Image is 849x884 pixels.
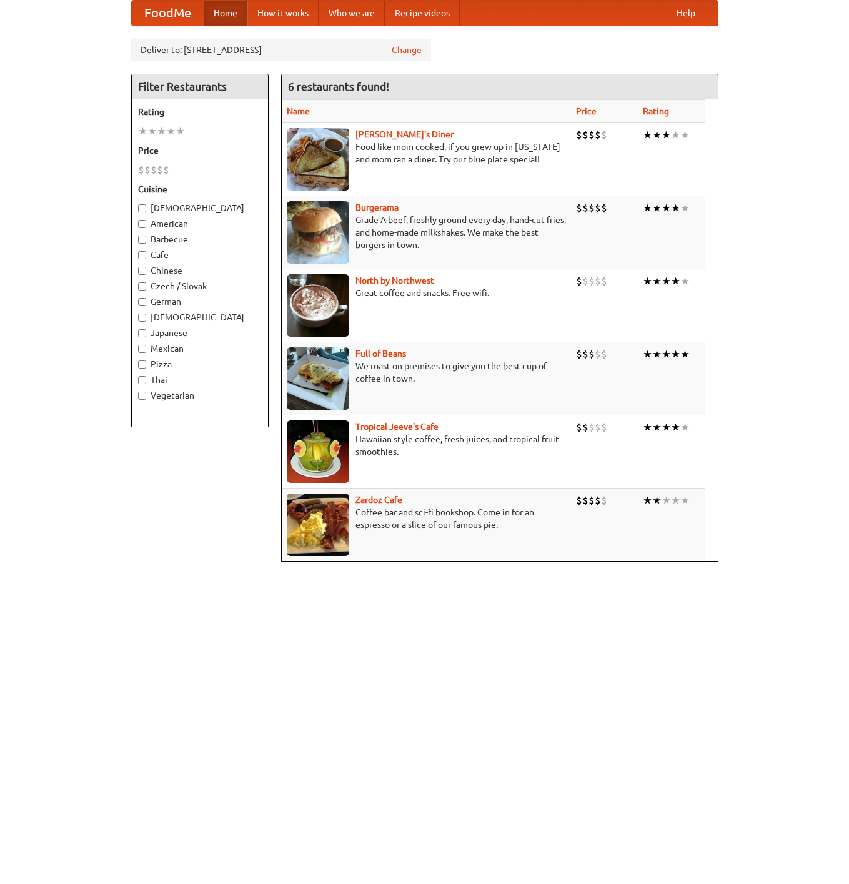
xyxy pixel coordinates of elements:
[147,124,157,138] li: ★
[138,360,146,369] input: Pizza
[287,347,349,410] img: beans.jpg
[144,163,151,177] li: $
[643,128,652,142] li: ★
[576,494,582,507] li: $
[576,274,582,288] li: $
[601,494,607,507] li: $
[595,274,601,288] li: $
[595,201,601,215] li: $
[138,124,147,138] li: ★
[355,202,399,212] a: Burgerama
[138,183,262,196] h5: Cuisine
[582,420,588,434] li: $
[355,422,439,432] a: Tropical Jeeve's Cafe
[643,274,652,288] li: ★
[595,347,601,361] li: $
[595,128,601,142] li: $
[680,201,690,215] li: ★
[680,347,690,361] li: ★
[138,267,146,275] input: Chinese
[588,494,595,507] li: $
[138,236,146,244] input: Barbecue
[287,141,566,166] p: Food like mom cooked, if you grew up in [US_STATE] and mom ran a diner. Try our blue plate special!
[138,106,262,118] h5: Rating
[392,44,422,56] a: Change
[601,420,607,434] li: $
[287,106,310,116] a: Name
[652,201,662,215] li: ★
[582,128,588,142] li: $
[287,201,349,264] img: burgerama.jpg
[319,1,385,26] a: Who we are
[287,128,349,191] img: sallys.jpg
[355,276,434,286] a: North by Northwest
[355,495,402,505] b: Zardoz Cafe
[652,128,662,142] li: ★
[671,494,680,507] li: ★
[138,163,144,177] li: $
[287,494,349,556] img: zardoz.jpg
[662,494,671,507] li: ★
[138,264,262,277] label: Chinese
[582,347,588,361] li: $
[652,274,662,288] li: ★
[576,201,582,215] li: $
[643,420,652,434] li: ★
[601,274,607,288] li: $
[643,494,652,507] li: ★
[671,274,680,288] li: ★
[671,201,680,215] li: ★
[151,163,157,177] li: $
[643,201,652,215] li: ★
[582,201,588,215] li: $
[132,1,204,26] a: FoodMe
[680,494,690,507] li: ★
[595,420,601,434] li: $
[138,374,262,386] label: Thai
[601,347,607,361] li: $
[138,345,146,353] input: Mexican
[355,129,454,139] a: [PERSON_NAME]'s Diner
[671,128,680,142] li: ★
[287,287,566,299] p: Great coffee and snacks. Free wifi.
[588,420,595,434] li: $
[131,39,431,61] div: Deliver to: [STREET_ADDRESS]
[601,201,607,215] li: $
[601,128,607,142] li: $
[680,128,690,142] li: ★
[576,106,597,116] a: Price
[652,347,662,361] li: ★
[138,327,262,339] label: Japanese
[576,128,582,142] li: $
[288,81,389,92] ng-pluralize: 6 restaurants found!
[247,1,319,26] a: How it works
[662,201,671,215] li: ★
[643,347,652,361] li: ★
[662,347,671,361] li: ★
[138,314,146,322] input: [DEMOGRAPHIC_DATA]
[680,274,690,288] li: ★
[576,347,582,361] li: $
[662,420,671,434] li: ★
[163,163,169,177] li: $
[138,280,262,292] label: Czech / Slovak
[138,204,146,212] input: [DEMOGRAPHIC_DATA]
[680,420,690,434] li: ★
[287,274,349,337] img: north.jpg
[138,251,146,259] input: Cafe
[662,128,671,142] li: ★
[671,420,680,434] li: ★
[157,124,166,138] li: ★
[595,494,601,507] li: $
[355,349,406,359] b: Full of Beans
[652,420,662,434] li: ★
[287,214,566,251] p: Grade A beef, freshly ground every day, hand-cut fries, and home-made milkshakes. We make the bes...
[138,311,262,324] label: [DEMOGRAPHIC_DATA]
[588,128,595,142] li: $
[138,220,146,228] input: American
[385,1,460,26] a: Recipe videos
[138,358,262,370] label: Pizza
